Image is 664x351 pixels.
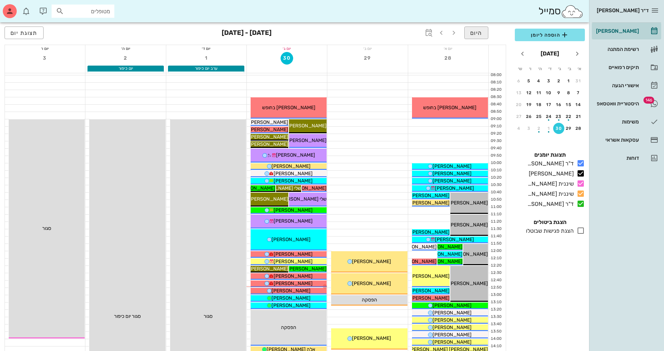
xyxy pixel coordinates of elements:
button: 3 [39,52,51,65]
span: [PERSON_NAME] [433,317,472,323]
span: [PERSON_NAME] [411,193,450,199]
h4: הצגת ביטולים [515,218,585,226]
div: 12:20 [489,263,503,269]
button: 23 [553,111,564,122]
div: 5 [524,79,535,83]
span: ד״ר [PERSON_NAME] [597,7,649,14]
span: סגור [42,225,51,231]
div: 13:50 [489,329,503,335]
button: 4 [533,75,544,87]
span: סגור [204,313,213,319]
span: [PERSON_NAME] [288,266,327,272]
div: 17 [543,102,555,107]
th: ה׳ [535,63,544,75]
div: 3 [524,126,535,131]
button: חודש שעבר [571,47,583,60]
span: [PERSON_NAME] [433,332,472,338]
span: 3 [39,55,51,61]
div: 13:10 [489,299,503,305]
div: 08:50 [489,109,503,115]
div: 10:10 [489,167,503,173]
a: תיקים רפואיים [592,59,661,76]
span: [PERSON_NAME] [276,152,315,158]
div: 12:40 [489,277,503,283]
div: יום ג׳ [247,45,327,52]
th: ש׳ [516,63,525,75]
span: [PERSON_NAME] [272,163,311,169]
div: 10 [543,90,555,95]
span: [PERSON_NAME] [272,237,311,242]
div: 12:50 [489,285,503,291]
div: הצגת פגישות שבוטלו [523,227,574,235]
span: 1 [200,55,213,61]
span: [PERSON_NAME] [249,119,288,125]
span: [PERSON_NAME] [249,141,288,147]
span: [PERSON_NAME] בחופש [262,105,315,111]
span: [PERSON_NAME] [433,310,472,316]
span: [PERSON_NAME] [411,273,450,279]
span: [PERSON_NAME] [274,281,313,286]
button: 8 [563,87,574,98]
button: 5 [524,75,535,87]
button: 9 [553,87,564,98]
span: [PERSON_NAME] [423,244,463,250]
div: 08:40 [489,102,503,107]
div: 09:20 [489,131,503,137]
span: [PERSON_NAME] [274,259,313,264]
div: סמייל [539,4,583,19]
span: [PERSON_NAME] [272,288,311,294]
span: [PERSON_NAME] [449,251,488,257]
div: 10:20 [489,175,503,181]
div: שיננית [PERSON_NAME] [525,180,574,188]
th: ו׳ [525,63,534,75]
span: 2 [120,55,132,61]
img: SmileCloud logo [561,5,583,18]
button: 10 [543,87,555,98]
span: תג [21,6,25,10]
span: 28 [442,55,455,61]
span: [PERSON_NAME] [435,185,474,191]
span: [PERSON_NAME] [433,178,472,184]
span: [PERSON_NAME] [274,171,313,177]
span: [PERSON_NAME] בחופש [423,105,476,111]
button: 20 [513,99,525,110]
button: 19 [524,99,535,110]
div: 29 [563,126,574,131]
div: 25 [533,114,544,119]
span: [PERSON_NAME] [411,288,450,294]
button: 25 [533,111,544,122]
button: הוספה ליומן [515,29,585,41]
th: ג׳ [555,63,564,75]
span: [PERSON_NAME] [433,324,472,330]
div: ד"ר [PERSON_NAME] [525,200,574,208]
div: 15 [563,102,574,107]
a: אישורי הגעה [592,77,661,94]
span: [PERSON_NAME] [352,335,391,341]
a: תגהיסטוריית וואטסאפ [592,95,661,112]
div: 12:10 [489,255,503,261]
div: 09:50 [489,153,503,159]
button: 18 [533,99,544,110]
button: היום [464,27,488,39]
span: [PERSON_NAME] [288,137,327,143]
span: שלי [PERSON_NAME] [254,185,301,191]
button: 7 [573,87,584,98]
span: [PERSON_NAME] [236,185,275,191]
div: 10:50 [489,197,503,203]
button: 11 [533,87,544,98]
span: 29 [361,55,374,61]
a: עסקאות אשראי [592,132,661,148]
span: [PERSON_NAME] [411,295,450,301]
button: 3 [543,75,555,87]
button: 1 [200,52,213,65]
span: [PERSON_NAME] [449,200,488,206]
div: 12:00 [489,248,503,254]
div: 10:30 [489,182,503,188]
span: [PERSON_NAME] [272,303,311,308]
button: 2 [533,123,544,134]
div: יום ה׳ [85,45,166,52]
span: [PERSON_NAME] [274,251,313,257]
div: 08:20 [489,87,503,93]
span: [PERSON_NAME] [398,259,437,264]
div: יום ד׳ [166,45,246,52]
